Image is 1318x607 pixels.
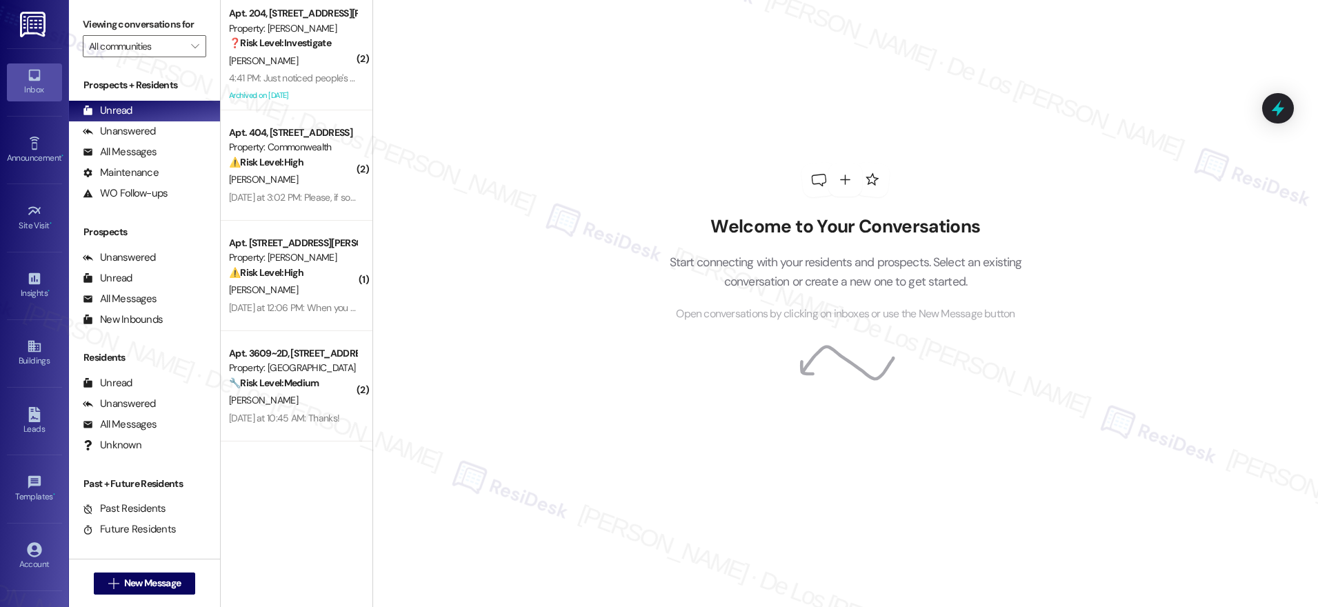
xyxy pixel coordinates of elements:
[83,186,168,201] div: WO Follow-ups
[89,35,184,57] input: All communities
[7,335,62,372] a: Buildings
[124,576,181,590] span: New Message
[229,126,357,140] div: Apt. 404, [STREET_ADDRESS]
[648,216,1043,238] h2: Welcome to Your Conversations
[53,490,55,499] span: •
[229,283,298,296] span: [PERSON_NAME]
[229,72,715,84] div: 4:41 PM: Just noticed people's gas van departed I assume problem resolved, worry gone and safe to...
[83,501,166,516] div: Past Residents
[229,266,303,279] strong: ⚠️ Risk Level: High
[7,470,62,508] a: Templates •
[83,250,156,265] div: Unanswered
[83,292,157,306] div: All Messages
[228,87,358,104] div: Archived on [DATE]
[83,271,132,286] div: Unread
[83,124,156,139] div: Unanswered
[229,156,303,168] strong: ⚠️ Risk Level: High
[61,151,63,161] span: •
[229,173,298,186] span: [PERSON_NAME]
[7,403,62,440] a: Leads
[676,306,1015,323] span: Open conversations by clicking on inboxes or use the New Message button
[69,477,220,491] div: Past + Future Residents
[83,438,141,452] div: Unknown
[229,21,357,36] div: Property: [PERSON_NAME]
[83,376,132,390] div: Unread
[229,236,357,250] div: Apt. [STREET_ADDRESS][PERSON_NAME]
[229,37,331,49] strong: ❓ Risk Level: Investigate
[108,578,119,589] i: 
[229,394,298,406] span: [PERSON_NAME]
[83,312,163,327] div: New Inbounds
[83,103,132,118] div: Unread
[83,145,157,159] div: All Messages
[648,252,1043,292] p: Start connecting with your residents and prospects. Select an existing conversation or create a n...
[229,377,319,389] strong: 🔧 Risk Level: Medium
[229,361,357,375] div: Property: [GEOGRAPHIC_DATA]
[94,573,196,595] button: New Message
[69,225,220,239] div: Prospects
[48,286,50,296] span: •
[229,301,923,314] div: [DATE] at 12:06 PM: When you try the misspelled name in the directory, it doesn't ring on my phon...
[69,350,220,365] div: Residents
[229,346,357,361] div: Apt. 3609~2D, [STREET_ADDRESS]
[229,412,339,424] div: [DATE] at 10:45 AM: Thanks!
[50,219,52,228] span: •
[83,522,176,537] div: Future Residents
[191,41,199,52] i: 
[83,166,159,180] div: Maintenance
[20,12,48,37] img: ResiDesk Logo
[83,14,206,35] label: Viewing conversations for
[229,54,298,67] span: [PERSON_NAME]
[7,538,62,575] a: Account
[69,78,220,92] div: Prospects + Residents
[229,6,357,21] div: Apt. 204, [STREET_ADDRESS][PERSON_NAME]
[229,191,914,203] div: [DATE] at 3:02 PM: Please, if someone could please just email me, [EMAIL_ADDRESS][DOMAIN_NAME] a ...
[7,63,62,101] a: Inbox
[229,140,357,155] div: Property: Commonwealth
[229,250,357,265] div: Property: [PERSON_NAME]
[83,397,156,411] div: Unanswered
[83,417,157,432] div: All Messages
[7,267,62,304] a: Insights •
[7,199,62,237] a: Site Visit •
